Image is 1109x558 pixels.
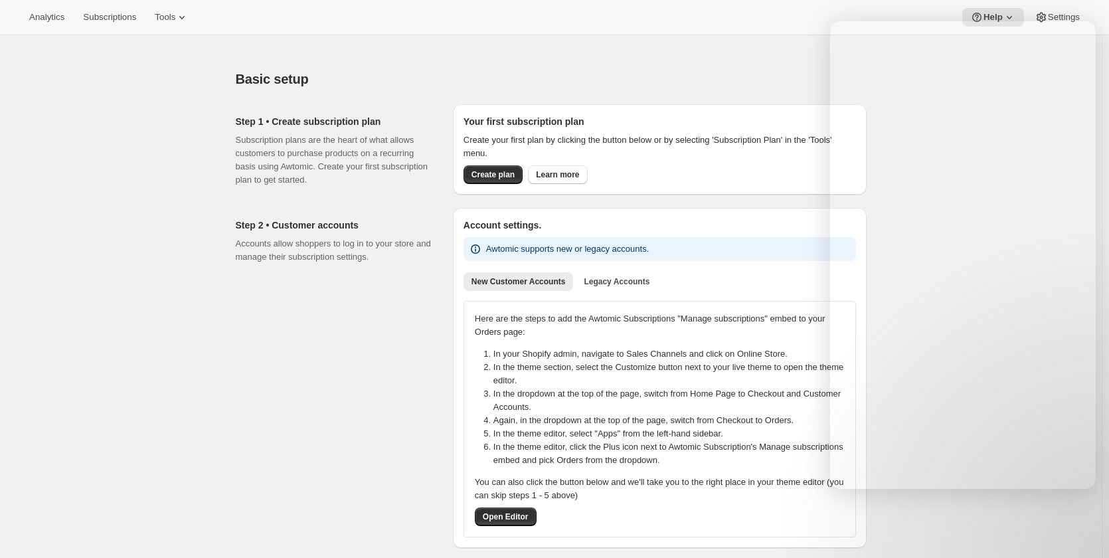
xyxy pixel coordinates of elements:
[1048,12,1080,23] span: Settings
[83,12,136,23] span: Subscriptions
[475,508,537,526] button: Open Editor
[464,165,523,184] button: Create plan
[493,414,853,427] li: Again, in the dropdown at the top of the page, switch from Checkout to Orders.
[21,8,72,27] button: Analytics
[528,165,587,184] a: Learn more
[1027,8,1088,27] button: Settings
[471,169,515,180] span: Create plan
[75,8,144,27] button: Subscriptions
[236,237,432,264] p: Accounts allow shoppers to log in to your store and manage their subscription settings.
[464,219,856,232] h2: Account settings.
[584,276,649,287] span: Legacy Accounts
[475,476,845,502] p: You can also click the button below and we'll take you to the right place in your theme editor (y...
[464,272,574,291] button: New Customer Accounts
[236,72,309,86] span: Basic setup
[576,272,657,291] button: Legacy Accounts
[155,12,175,23] span: Tools
[830,21,1096,489] iframe: Intercom live chat
[536,169,579,180] span: Learn more
[962,8,1024,27] button: Help
[236,134,432,187] p: Subscription plans are the heart of what allows customers to purchase products on a recurring bas...
[236,219,432,232] h2: Step 2 • Customer accounts
[486,242,649,256] p: Awtomic supports new or legacy accounts.
[493,427,853,440] li: In the theme editor, select "Apps" from the left-hand sidebar.
[147,8,197,27] button: Tools
[1064,500,1096,531] iframe: Intercom live chat
[483,511,529,522] span: Open Editor
[464,134,856,160] p: Create your first plan by clicking the button below or by selecting 'Subscription Plan' in the 'T...
[493,347,853,361] li: In your Shopify admin, navigate to Sales Channels and click on Online Store.
[983,12,1003,23] span: Help
[236,115,432,128] h2: Step 1 • Create subscription plan
[493,387,853,414] li: In the dropdown at the top of the page, switch from Home Page to Checkout and Customer Accounts.
[464,115,856,128] h2: Your first subscription plan
[29,12,64,23] span: Analytics
[493,440,853,467] li: In the theme editor, click the Plus icon next to Awtomic Subscription's Manage subscriptions embe...
[471,276,566,287] span: New Customer Accounts
[493,361,853,387] li: In the theme section, select the Customize button next to your live theme to open the theme editor.
[475,312,845,339] p: Here are the steps to add the Awtomic Subscriptions "Manage subscriptions" embed to your Orders p...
